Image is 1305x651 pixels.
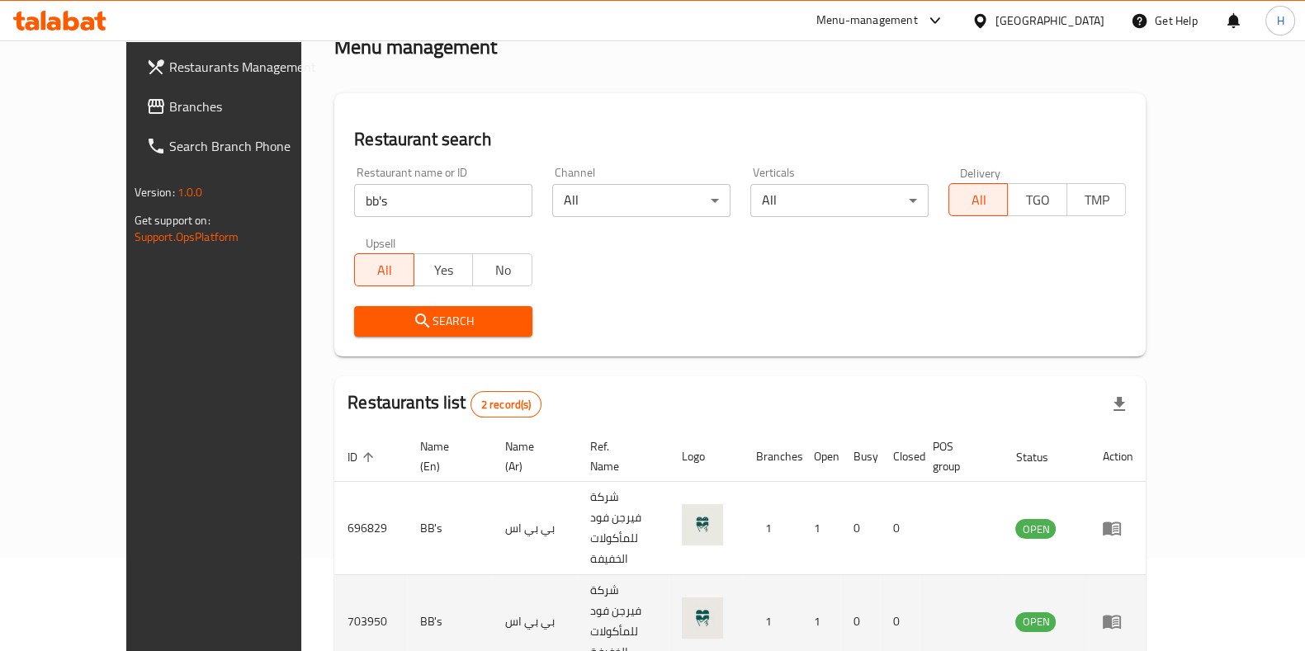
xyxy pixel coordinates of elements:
[133,87,344,126] a: Branches
[880,432,920,482] th: Closed
[407,482,492,575] td: BB's
[420,436,472,476] span: Name (En)
[669,432,743,482] th: Logo
[169,57,331,77] span: Restaurants Management
[1014,188,1061,212] span: TGO
[177,182,203,203] span: 1.0.0
[750,184,929,217] div: All
[1102,518,1132,538] div: Menu
[169,136,331,156] span: Search Branch Phone
[334,34,497,60] h2: Menu management
[472,253,532,286] button: No
[1089,432,1146,482] th: Action
[348,390,541,417] h2: Restaurants list
[505,436,557,476] span: Name (Ar)
[1276,12,1284,30] span: H
[334,482,407,575] td: 696829
[552,184,731,217] div: All
[933,436,983,476] span: POS group
[816,11,918,31] div: Menu-management
[1066,183,1127,216] button: TMP
[133,126,344,166] a: Search Branch Phone
[956,188,1002,212] span: All
[577,482,669,575] td: شركة فيرجن فود للمأكولات الخفيفة
[169,97,331,116] span: Branches
[470,391,542,417] div: Total records count
[421,258,467,282] span: Yes
[948,183,1009,216] button: All
[1015,519,1056,539] div: OPEN
[1099,384,1139,424] div: Export file
[480,258,526,282] span: No
[1015,612,1056,631] span: OPEN
[133,47,344,87] a: Restaurants Management
[590,436,649,476] span: Ref. Name
[1015,447,1069,467] span: Status
[414,253,474,286] button: Yes
[801,482,840,575] td: 1
[682,504,723,545] img: BB's
[995,12,1104,30] div: [GEOGRAPHIC_DATA]
[801,432,840,482] th: Open
[135,182,175,203] span: Version:
[492,482,577,575] td: بي بي اس
[354,253,414,286] button: All
[682,597,723,639] img: BB's
[960,167,1001,178] label: Delivery
[743,432,801,482] th: Branches
[367,311,519,332] span: Search
[366,237,396,248] label: Upsell
[135,226,239,248] a: Support.OpsPlatform
[471,397,541,413] span: 2 record(s)
[354,184,532,217] input: Search for restaurant name or ID..
[880,482,920,575] td: 0
[348,447,379,467] span: ID
[840,482,880,575] td: 0
[1015,612,1056,632] div: OPEN
[840,432,880,482] th: Busy
[354,127,1126,152] h2: Restaurant search
[1015,520,1056,539] span: OPEN
[1007,183,1067,216] button: TGO
[1074,188,1120,212] span: TMP
[354,306,532,337] button: Search
[135,210,210,231] span: Get support on:
[362,258,408,282] span: All
[743,482,801,575] td: 1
